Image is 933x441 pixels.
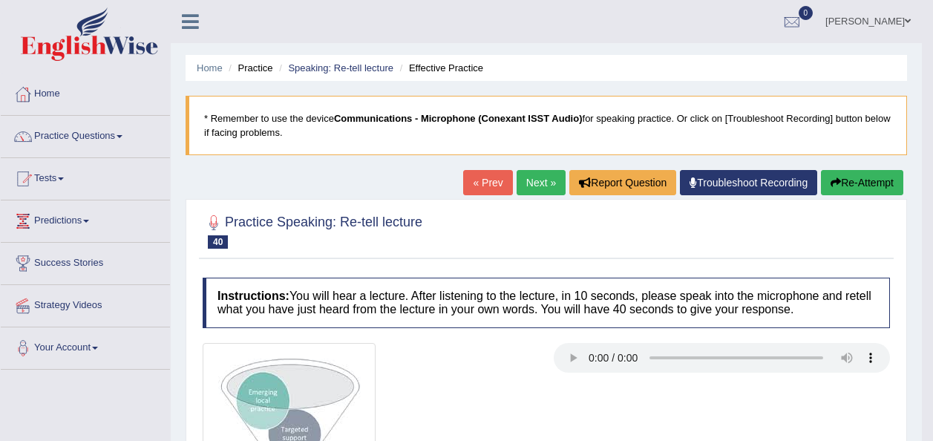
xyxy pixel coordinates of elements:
h4: You will hear a lecture. After listening to the lecture, in 10 seconds, please speak into the mic... [203,278,890,327]
b: Communications - Microphone (Conexant ISST Audio) [334,113,583,124]
button: Re-Attempt [821,170,903,195]
a: Troubleshoot Recording [680,170,817,195]
blockquote: * Remember to use the device for speaking practice. Or click on [Troubleshoot Recording] button b... [186,96,907,155]
a: Home [197,62,223,73]
a: Success Stories [1,243,170,280]
a: Strategy Videos [1,285,170,322]
span: 0 [799,6,813,20]
a: Speaking: Re-tell lecture [288,62,393,73]
a: Tests [1,158,170,195]
a: Next » [517,170,566,195]
b: Instructions: [217,290,289,302]
button: Report Question [569,170,676,195]
li: Effective Practice [396,61,483,75]
span: 40 [208,235,228,249]
h2: Practice Speaking: Re-tell lecture [203,212,422,249]
a: Practice Questions [1,116,170,153]
a: « Prev [463,170,512,195]
li: Practice [225,61,272,75]
a: Your Account [1,327,170,365]
a: Home [1,73,170,111]
a: Predictions [1,200,170,238]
